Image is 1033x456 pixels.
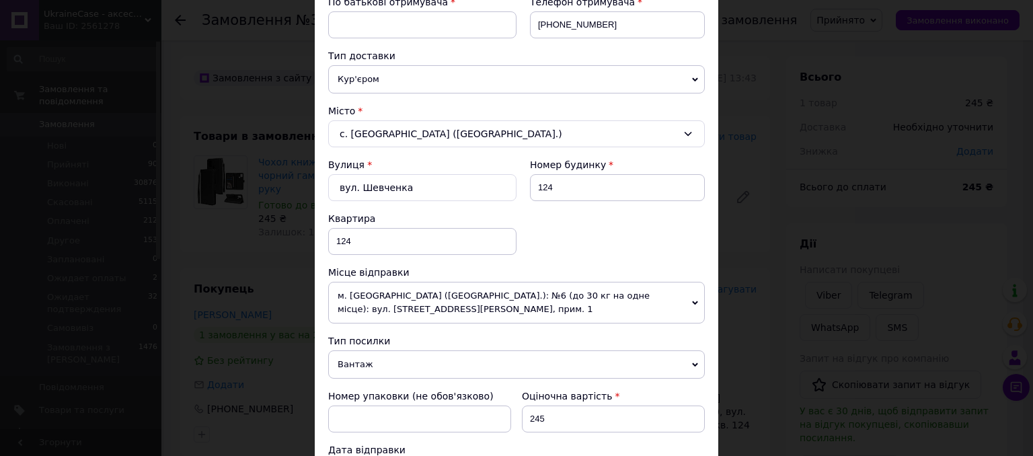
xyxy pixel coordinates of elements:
[328,104,705,118] div: Місто
[530,11,705,38] input: +380
[328,336,390,346] span: Тип посилки
[328,65,705,93] span: Кур'єром
[530,159,606,170] span: Номер будинку
[328,350,705,379] span: Вантаж
[328,213,375,224] span: Квартира
[522,389,705,403] div: Оціночна вартість
[328,50,395,61] span: Тип доставки
[328,120,705,147] div: с. [GEOGRAPHIC_DATA] ([GEOGRAPHIC_DATA].)
[328,389,511,403] div: Номер упаковки (не обов'язково)
[328,282,705,324] span: м. [GEOGRAPHIC_DATA] ([GEOGRAPHIC_DATA].): №6 (до 30 кг на одне місце): вул. [STREET_ADDRESS][PER...
[328,267,410,278] span: Місце відправки
[328,159,365,170] label: Вулиця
